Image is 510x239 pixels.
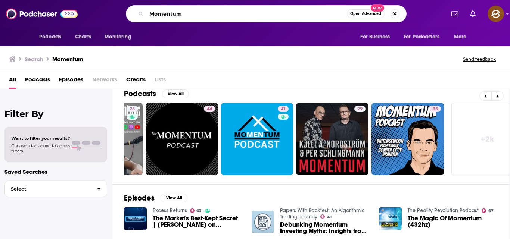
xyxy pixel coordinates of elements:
[350,12,381,16] span: Open Advanced
[124,89,189,98] a: PodcastsView All
[296,103,368,175] a: 29
[448,7,461,20] a: Show notifications dropdown
[357,106,363,113] span: 29
[161,194,187,202] button: View All
[280,207,365,220] a: Papers With Backtest: An Algorithmic Trading Journey
[488,6,504,22] span: Logged in as hey85204
[155,73,166,89] span: Lists
[4,168,107,175] p: Saved Searches
[153,215,243,228] a: The Market's Best-Kept Secret | Travis Prentice on Momentum's Surprising Edge
[92,73,117,89] span: Networks
[360,32,390,42] span: For Business
[126,73,146,89] a: Credits
[461,56,498,62] button: Send feedback
[433,106,438,113] span: 35
[99,30,141,44] button: open menu
[11,136,70,141] span: Want to filter your results?
[124,194,187,203] a: EpisodesView All
[34,30,71,44] button: open menu
[204,106,215,112] a: 44
[105,32,131,42] span: Monitoring
[280,221,370,234] span: Debunking Momentum Investing Myths: Insights from Asness, [PERSON_NAME], and [PERSON_NAME] Resear...
[146,103,218,175] a: 44
[371,103,444,175] a: 35
[130,106,135,113] span: 28
[379,207,402,230] img: The Magic Of Momentum (432hz)
[196,209,202,213] span: 63
[399,30,450,44] button: open menu
[354,106,366,112] a: 29
[430,106,441,112] a: 35
[252,211,274,233] img: Debunking Momentum Investing Myths: Insights from Asness, Frazzini, and Moskowitz's Research Paper
[126,5,407,22] div: Search podcasts, credits, & more...
[25,73,50,89] a: Podcasts
[280,221,370,234] a: Debunking Momentum Investing Myths: Insights from Asness, Frazzini, and Moskowitz's Research Paper
[221,103,293,175] a: 41
[281,106,286,113] span: 41
[11,143,70,154] span: Choose a tab above to access filters.
[153,207,187,214] a: Excess Returns
[278,106,289,112] a: 41
[162,89,189,98] button: View All
[5,186,91,191] span: Select
[124,207,147,230] img: The Market's Best-Kept Secret | Travis Prentice on Momentum's Surprising Edge
[70,30,96,44] a: Charts
[355,30,399,44] button: open menu
[124,89,156,98] h2: Podcasts
[25,56,43,63] h3: Search
[467,7,479,20] a: Show notifications dropdown
[127,106,138,112] a: 28
[482,208,494,213] a: 67
[408,215,498,228] a: The Magic Of Momentum (432hz)
[347,9,385,18] button: Open AdvancedNew
[146,8,347,20] input: Search podcasts, credits, & more...
[488,6,504,22] button: Show profile menu
[207,106,212,113] span: 44
[59,73,83,89] a: Episodes
[153,215,243,228] span: The Market's Best-Kept Secret | [PERSON_NAME] on Momentum's Surprising Edge
[9,73,16,89] a: All
[404,32,439,42] span: For Podcasters
[371,4,384,12] span: New
[75,32,91,42] span: Charts
[327,216,332,219] span: 41
[124,194,155,203] h2: Episodes
[4,109,107,119] h2: Filter By
[408,207,479,214] a: The Reality Revolution Podcast
[454,32,467,42] span: More
[190,208,202,213] a: 63
[6,7,78,21] img: Podchaser - Follow, Share and Rate Podcasts
[39,32,61,42] span: Podcasts
[488,6,504,22] img: User Profile
[52,56,83,63] h3: Momentum
[449,30,476,44] button: open menu
[4,180,107,197] button: Select
[320,214,332,219] a: 41
[488,209,494,213] span: 67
